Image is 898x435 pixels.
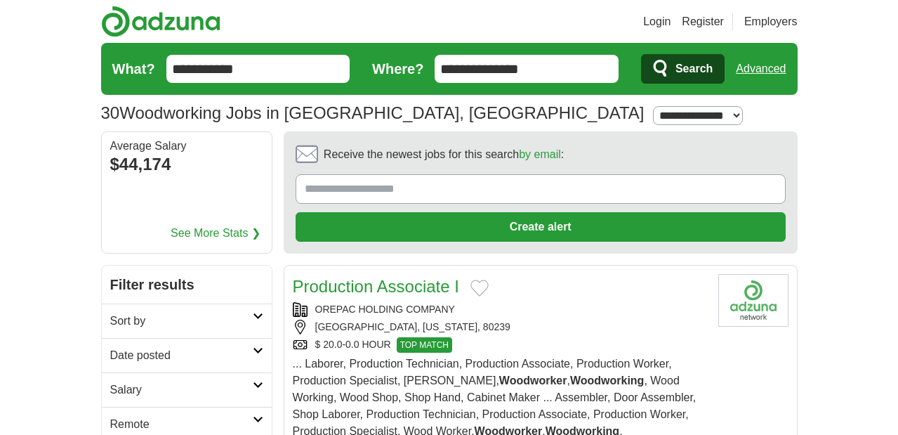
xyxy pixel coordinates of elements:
button: Search [641,54,725,84]
h2: Date posted [110,347,253,364]
div: Average Salary [110,141,263,152]
strong: Woodworker [499,375,567,387]
a: Employers [744,13,798,30]
a: Login [643,13,671,30]
div: $44,174 [110,152,263,177]
span: 30 [101,100,120,126]
h2: Sort by [110,313,253,330]
div: [GEOGRAPHIC_DATA], [US_STATE], 80239 [293,320,707,335]
div: $ 20.0-0.0 HOUR [293,337,707,353]
h2: Salary [110,382,253,398]
div: OREPAC HOLDING COMPANY [293,302,707,317]
a: Register [682,13,724,30]
h2: Filter results [102,266,272,304]
a: Salary [102,372,272,407]
a: Advanced [736,55,786,83]
a: Date posted [102,338,272,372]
span: Receive the newest jobs for this search : [324,146,564,163]
a: Production Associate I [293,277,459,296]
a: Sort by [102,304,272,338]
a: See More Stats ❯ [171,225,260,242]
label: What? [112,58,155,79]
strong: Woodworking [570,375,644,387]
a: by email [519,148,561,160]
h2: Remote [110,416,253,433]
h1: Woodworking Jobs in [GEOGRAPHIC_DATA], [GEOGRAPHIC_DATA] [101,103,645,122]
span: Search [675,55,713,83]
img: Company logo [718,274,788,327]
img: Adzuna logo [101,6,220,37]
button: Create alert [296,212,786,242]
button: Add to favorite jobs [470,280,489,297]
span: TOP MATCH [397,337,452,353]
label: Where? [372,58,423,79]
